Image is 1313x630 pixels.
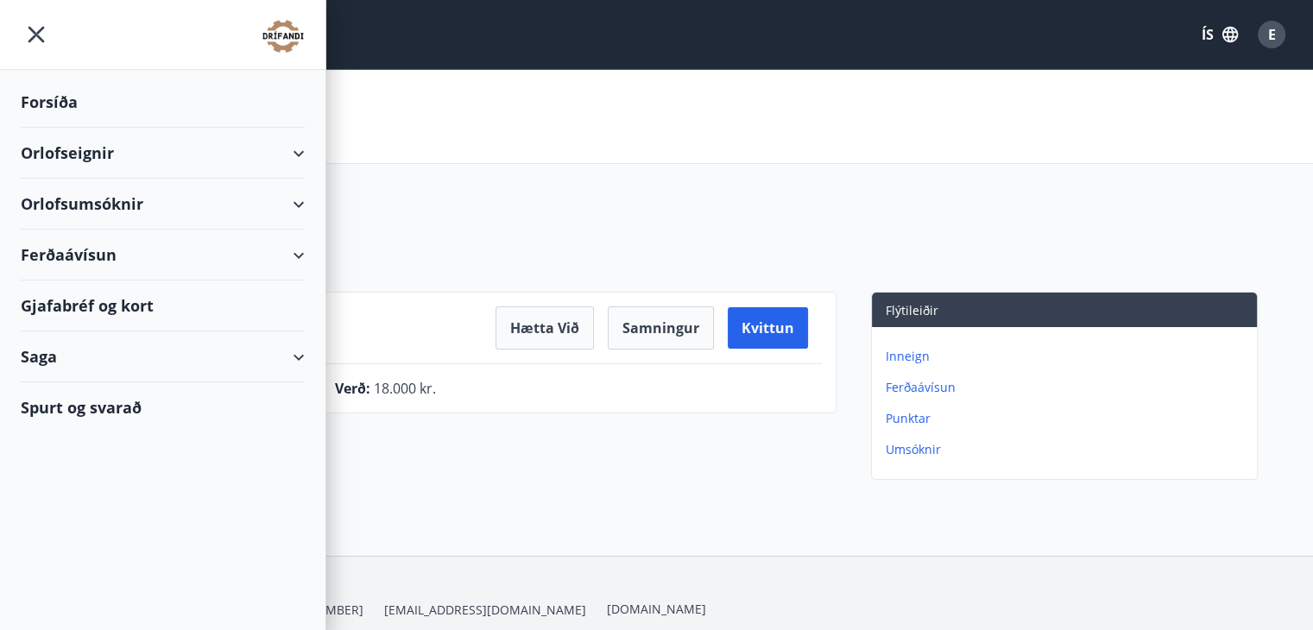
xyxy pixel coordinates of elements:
[21,19,52,50] button: menu
[728,307,808,349] button: Kvittun
[1251,14,1292,55] button: E
[384,602,586,619] span: [EMAIL_ADDRESS][DOMAIN_NAME]
[1192,19,1247,50] button: ÍS
[374,379,436,398] span: 18.000 kr.
[1268,25,1276,44] span: E
[21,230,305,280] div: Ferðaávísun
[21,280,305,331] div: Gjafabréf og kort
[608,306,714,350] button: Samningur
[886,410,1250,427] p: Punktar
[886,441,1250,458] p: Umsóknir
[21,128,305,179] div: Orlofseignir
[607,601,706,617] a: [DOMAIN_NAME]
[21,331,305,382] div: Saga
[886,379,1250,396] p: Ferðaávísun
[21,77,305,128] div: Forsíða
[335,379,370,398] span: Verð :
[21,179,305,230] div: Orlofsumsóknir
[886,348,1250,365] p: Inneign
[21,382,305,432] div: Spurt og svarað
[262,19,305,54] img: union_logo
[496,306,594,350] button: Hætta við
[886,302,938,318] span: Flýtileiðir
